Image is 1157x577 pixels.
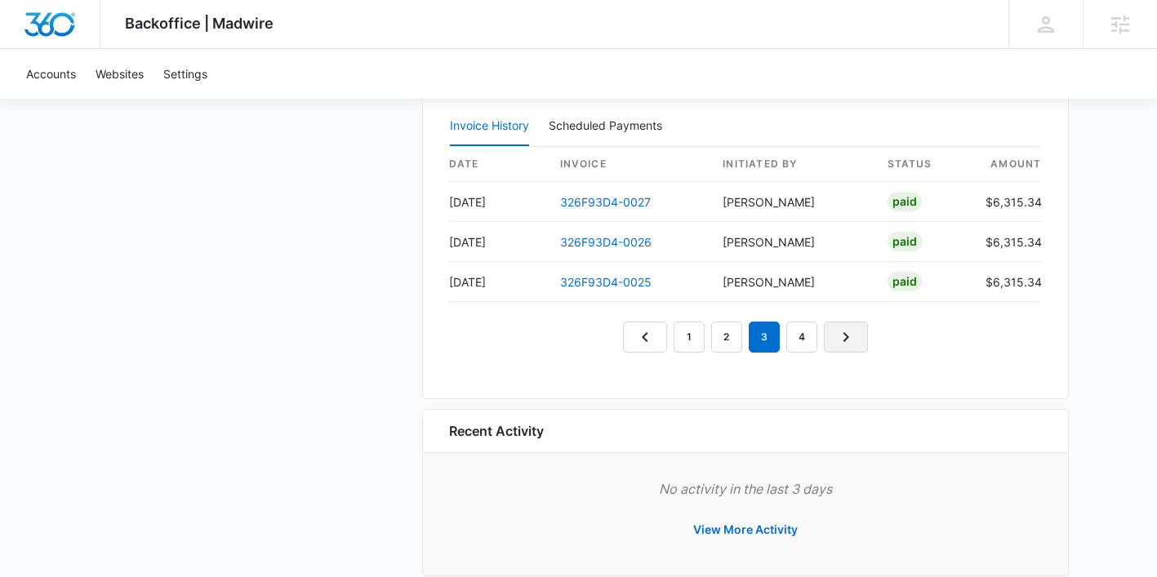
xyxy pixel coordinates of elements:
[711,322,742,353] a: Page 2
[674,322,705,353] a: Page 1
[449,222,547,262] td: [DATE]
[623,322,868,353] nav: Pagination
[677,510,814,549] button: View More Activity
[749,322,780,353] em: 3
[972,262,1042,302] td: $6,315.34
[86,49,154,99] a: Websites
[972,222,1042,262] td: $6,315.34
[62,96,146,107] div: Domain Overview
[888,272,922,291] div: Paid
[874,147,972,182] th: status
[180,96,275,107] div: Keywords by Traffic
[449,421,544,441] h6: Recent Activity
[449,479,1042,499] p: No activity in the last 3 days
[547,147,710,182] th: invoice
[162,95,176,108] img: tab_keywords_by_traffic_grey.svg
[16,49,86,99] a: Accounts
[560,195,651,209] a: 326F93D4-0027
[560,235,652,249] a: 326F93D4-0026
[710,222,874,262] td: [PERSON_NAME]
[824,322,868,353] a: Next Page
[26,42,39,55] img: website_grey.svg
[888,192,922,211] div: Paid
[710,147,874,182] th: Initiated By
[888,232,922,251] div: Paid
[450,107,529,146] button: Invoice History
[42,42,180,55] div: Domain: [DOMAIN_NAME]
[786,322,817,353] a: Page 4
[449,262,547,302] td: [DATE]
[46,26,80,39] div: v 4.0.25
[44,95,57,108] img: tab_domain_overview_orange.svg
[26,26,39,39] img: logo_orange.svg
[125,15,274,32] span: Backoffice | Madwire
[710,262,874,302] td: [PERSON_NAME]
[549,120,669,131] div: Scheduled Payments
[710,182,874,222] td: [PERSON_NAME]
[449,147,547,182] th: date
[972,182,1042,222] td: $6,315.34
[623,322,667,353] a: Previous Page
[449,182,547,222] td: [DATE]
[972,147,1042,182] th: amount
[154,49,217,99] a: Settings
[560,275,652,289] a: 326F93D4-0025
